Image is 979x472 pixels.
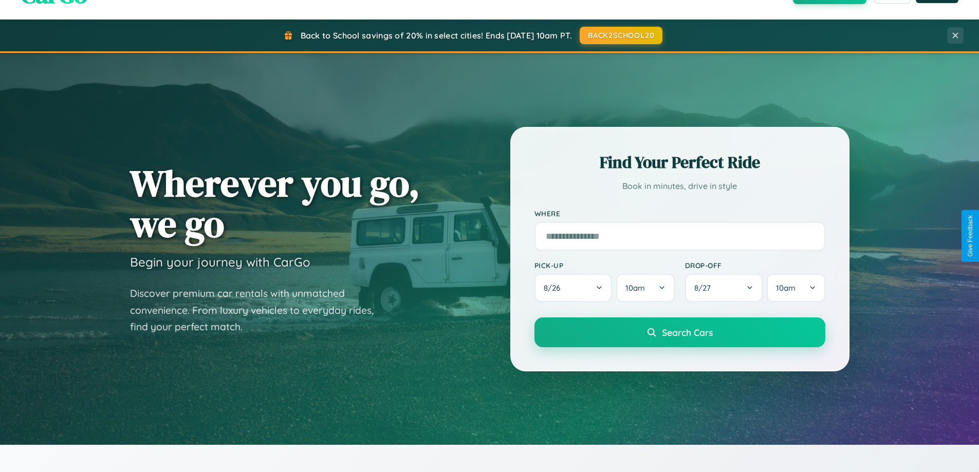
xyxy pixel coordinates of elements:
p: Discover premium car rentals with unmatched convenience. From luxury vehicles to everyday rides, ... [130,285,387,335]
button: 8/26 [534,274,613,302]
button: Search Cars [534,317,825,347]
span: 8 / 26 [544,283,565,293]
p: Book in minutes, drive in style [534,179,825,194]
button: BACK2SCHOOL20 [580,27,662,44]
label: Drop-off [685,261,825,270]
span: 8 / 27 [694,283,716,293]
button: 10am [767,274,825,302]
span: 10am [776,283,796,293]
button: 8/27 [685,274,763,302]
div: Give Feedback [967,215,974,257]
h3: Begin your journey with CarGo [130,254,310,270]
h1: Wherever you go, we go [130,163,420,244]
span: Search Cars [662,327,713,338]
label: Pick-up [534,261,675,270]
button: 10am [616,274,674,302]
span: 10am [625,283,645,293]
span: Back to School savings of 20% in select cities! Ends [DATE] 10am PT. [301,30,572,41]
label: Where [534,209,825,218]
h2: Find Your Perfect Ride [534,151,825,174]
